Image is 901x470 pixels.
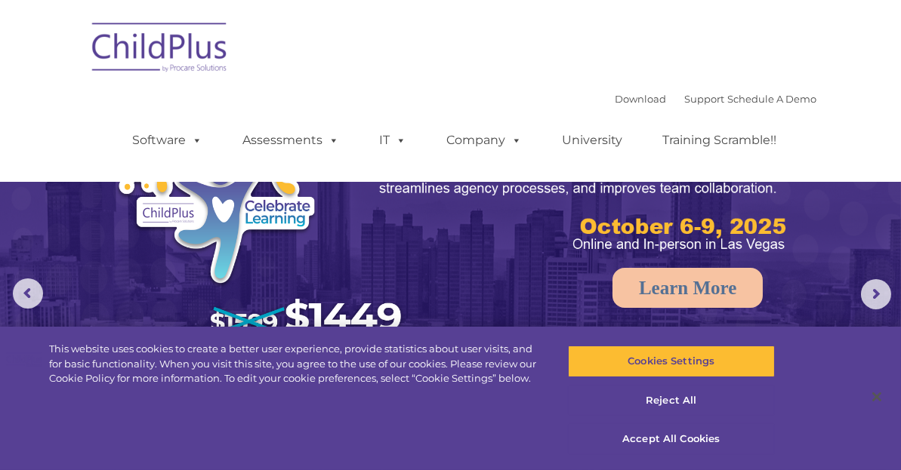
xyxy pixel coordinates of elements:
[201,100,247,111] span: Last name
[860,380,893,413] button: Close
[118,125,218,155] a: Software
[648,125,792,155] a: Training Scramble!!
[616,93,667,105] a: Download
[685,93,725,105] a: Support
[432,125,538,155] a: Company
[616,93,817,105] font: |
[568,423,775,455] button: Accept All Cookies
[49,342,541,386] div: This website uses cookies to create a better user experience, provide statistics about user visit...
[228,125,355,155] a: Assessments
[365,125,422,155] a: IT
[568,346,775,377] button: Cookies Settings
[548,125,638,155] a: University
[201,161,265,173] span: Phone number
[728,93,817,105] a: Schedule A Demo
[568,385,775,416] button: Reject All
[612,268,763,308] a: Learn More
[85,12,236,88] img: ChildPlus by Procare Solutions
